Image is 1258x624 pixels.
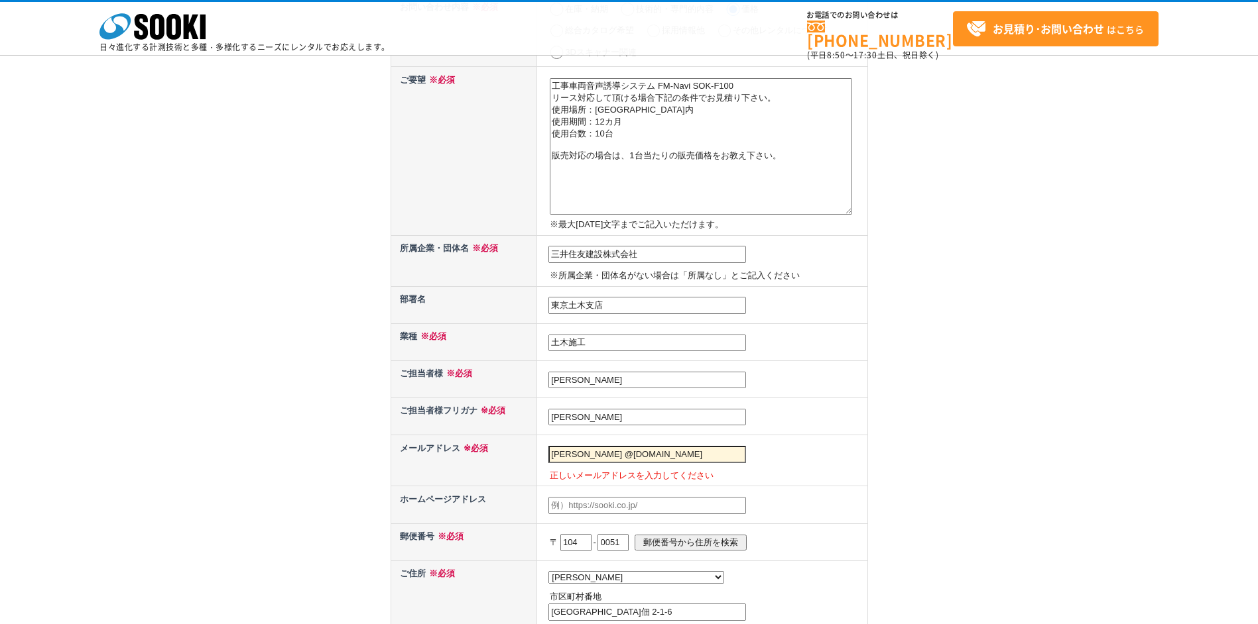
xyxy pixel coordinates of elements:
input: 例）example@sooki.co.jp [548,446,746,463]
input: 例）カスタマーサポート部 [548,297,746,314]
span: 17:30 [853,49,877,61]
span: ※必須 [460,443,488,453]
input: 例）創紀 太郎 [548,372,746,389]
input: 例）https://sooki.co.jp/ [548,497,746,514]
th: ご担当者様フリガナ [391,398,537,435]
strong: お見積り･お問い合わせ [993,21,1104,36]
th: 業種 [391,323,537,360]
span: お電話でのお問い合わせは [807,11,953,19]
th: 部署名 [391,286,537,323]
span: ※必須 [477,405,505,415]
th: ご担当者様 [391,361,537,398]
span: (平日 ～ 土日、祝日除く) [807,49,938,61]
span: はこちら [966,19,1144,39]
p: 市区町村番地 [550,590,864,604]
input: 例）株式会社ソーキ [548,246,746,263]
input: 例）大阪市西区西本町1-15-10 [548,603,746,621]
span: ※必須 [443,368,472,378]
span: ※必須 [417,331,446,341]
p: ※最大[DATE]文字までご記入いただけます。 [550,218,864,232]
span: ※必須 [426,568,455,578]
span: 8:50 [827,49,846,61]
input: 業種不明の場合、事業内容を記載ください [548,335,746,352]
input: 0005 [598,534,629,551]
th: ホームページアドレス [391,486,537,523]
a: [PHONE_NUMBER] [807,21,953,48]
th: 所属企業・団体名 [391,235,537,286]
th: 郵便番号 [391,523,537,560]
p: ※所属企業・団体名がない場合は「所属なし」とご記入ください [550,269,864,283]
th: ご要望 [391,67,537,235]
input: 郵便番号から住所を検索 [635,535,747,550]
p: 〒 - [550,528,864,557]
th: メールアドレス [391,435,537,486]
p: 日々進化する計測技術と多種・多様化するニーズにレンタルでお応えします。 [99,43,390,51]
p: 正しいメールアドレスを入力してください [550,469,864,483]
input: 例）ソーキ タロウ [548,409,746,426]
span: ※必須 [469,243,498,253]
textarea: 工事車両音声誘導システム FM-Navi SOK-F100 リース対応して頂ける場合下記の条件でお見積り下さい。 使用場所：[GEOGRAPHIC_DATA]内 使用期間：12カ月 使用台数：1... [550,78,852,215]
a: お見積り･お問い合わせはこちら [953,11,1159,46]
span: ※必須 [434,531,464,541]
span: ※必須 [426,75,455,85]
input: 550 [560,534,592,551]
